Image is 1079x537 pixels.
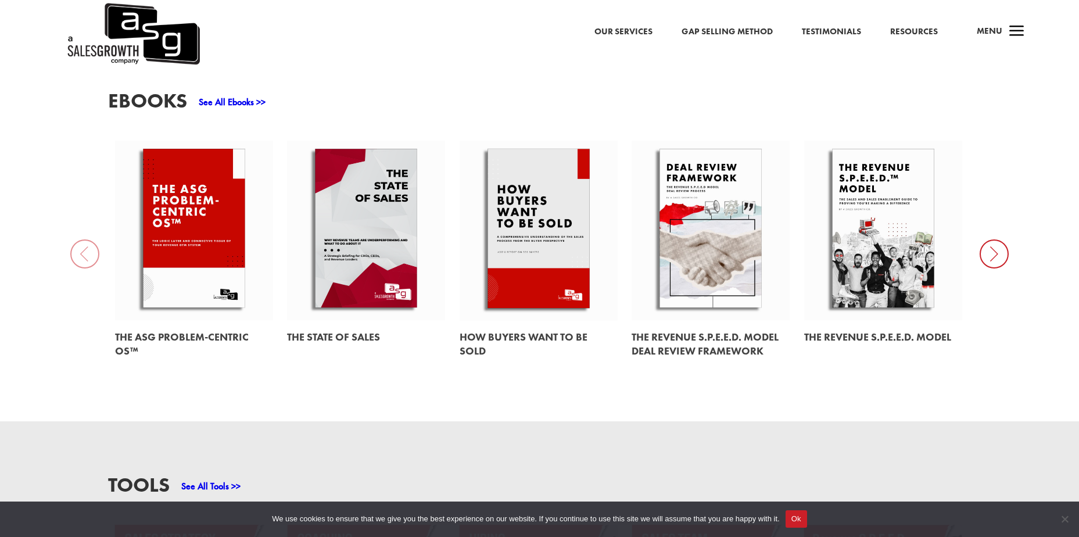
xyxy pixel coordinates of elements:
[108,91,187,117] h3: EBooks
[802,24,861,40] a: Testimonials
[1059,513,1070,525] span: No
[786,510,807,528] button: Ok
[682,24,773,40] a: Gap Selling Method
[890,24,938,40] a: Resources
[199,96,266,108] a: See All Ebooks >>
[594,24,653,40] a: Our Services
[1005,20,1028,44] span: a
[977,25,1002,37] span: Menu
[181,480,241,492] a: See All Tools >>
[272,513,779,525] span: We use cookies to ensure that we give you the best experience on our website. If you continue to ...
[108,475,170,501] h3: Tools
